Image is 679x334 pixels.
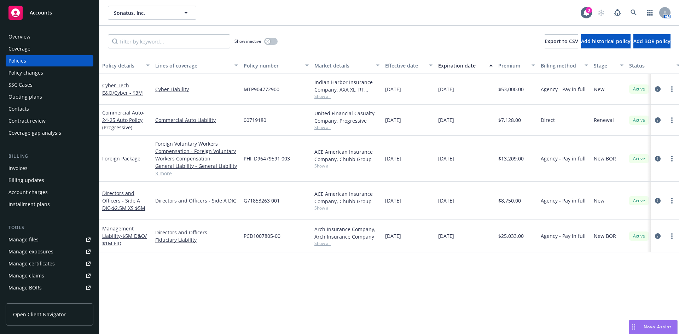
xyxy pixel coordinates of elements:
[668,232,676,240] a: more
[155,116,238,124] a: Commercial Auto Liability
[102,109,145,131] span: - 24-25 Auto Policy (Progressive)
[633,38,671,45] span: Add BOR policy
[8,246,53,257] div: Manage exposures
[99,57,152,74] button: Policy details
[102,62,142,69] div: Policy details
[6,258,93,269] a: Manage certificates
[435,57,495,74] button: Expiration date
[594,197,604,204] span: New
[244,232,280,240] span: PCD1007805-00
[591,57,626,74] button: Stage
[6,103,93,115] a: Contacts
[545,34,578,48] button: Export to CSV
[594,155,616,162] span: New BOR
[632,198,646,204] span: Active
[234,38,261,44] span: Show inactive
[610,6,625,20] a: Report a Bug
[314,225,379,240] div: Arch Insurance Company, Arch Insurance Company
[102,82,143,96] a: Cyber
[6,127,93,139] a: Coverage gap analysis
[8,294,62,305] div: Summary of insurance
[8,234,39,245] div: Manage files
[314,124,379,130] span: Show all
[629,62,672,69] div: Status
[594,86,604,93] span: New
[241,57,312,74] button: Policy number
[6,31,93,42] a: Overview
[668,197,676,205] a: more
[110,205,145,211] span: - $2.5M XS $5M
[594,6,608,20] a: Start snowing
[102,190,145,211] a: Directors and Officers - Side A DIC
[644,324,672,330] span: Nova Assist
[654,154,662,163] a: circleInformation
[541,155,586,162] span: Agency - Pay in full
[155,229,238,236] a: Directors and Officers
[633,34,671,48] button: Add BOR policy
[541,197,586,204] span: Agency - Pay in full
[438,86,454,93] span: [DATE]
[629,320,638,334] div: Drag to move
[155,170,238,177] a: 3 more
[6,79,93,90] a: SSC Cases
[654,85,662,93] a: circleInformation
[314,93,379,99] span: Show all
[6,294,93,305] a: Summary of insurance
[541,62,580,69] div: Billing method
[244,62,301,69] div: Policy number
[8,103,29,115] div: Contacts
[654,197,662,205] a: circleInformation
[30,10,52,16] span: Accounts
[155,236,238,244] a: Fiduciary Liability
[629,320,678,334] button: Nova Assist
[8,163,28,174] div: Invoices
[581,34,631,48] button: Add historical policy
[6,187,93,198] a: Account charges
[155,197,238,204] a: Directors and Officers - Side A DIC
[244,155,290,162] span: PHF D96479591 003
[498,232,524,240] span: $25,033.00
[6,224,93,231] div: Tools
[668,154,676,163] a: more
[385,116,401,124] span: [DATE]
[6,55,93,66] a: Policies
[8,282,42,293] div: Manage BORs
[314,163,379,169] span: Show all
[8,31,30,42] div: Overview
[102,109,145,131] a: Commercial Auto
[668,116,676,124] a: more
[102,233,147,247] span: - $5M D&O/ $1M FID
[438,62,485,69] div: Expiration date
[382,57,435,74] button: Effective date
[6,67,93,78] a: Policy changes
[581,38,631,45] span: Add historical policy
[155,86,238,93] a: Cyber Liability
[498,86,524,93] span: $53,000.00
[498,62,527,69] div: Premium
[8,43,30,54] div: Coverage
[643,6,657,20] a: Switch app
[632,156,646,162] span: Active
[6,199,93,210] a: Installment plans
[152,57,241,74] button: Lines of coverage
[538,57,591,74] button: Billing method
[438,197,454,204] span: [DATE]
[668,85,676,93] a: more
[6,246,93,257] a: Manage exposures
[594,116,614,124] span: Renewal
[108,34,230,48] input: Filter by keyword...
[314,62,372,69] div: Market details
[594,232,616,240] span: New BOR
[155,162,238,170] a: General Liability - General Liability
[545,38,578,45] span: Export to CSV
[8,175,44,186] div: Billing updates
[314,190,379,205] div: ACE American Insurance Company, Chubb Group
[385,62,425,69] div: Effective date
[6,270,93,281] a: Manage claims
[155,140,238,162] a: Foreign Voluntary Workers Compensation - Foreign Voluntary Workers Compensation
[498,155,524,162] span: $13,209.00
[8,115,46,127] div: Contract review
[155,62,230,69] div: Lines of coverage
[8,67,43,78] div: Policy changes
